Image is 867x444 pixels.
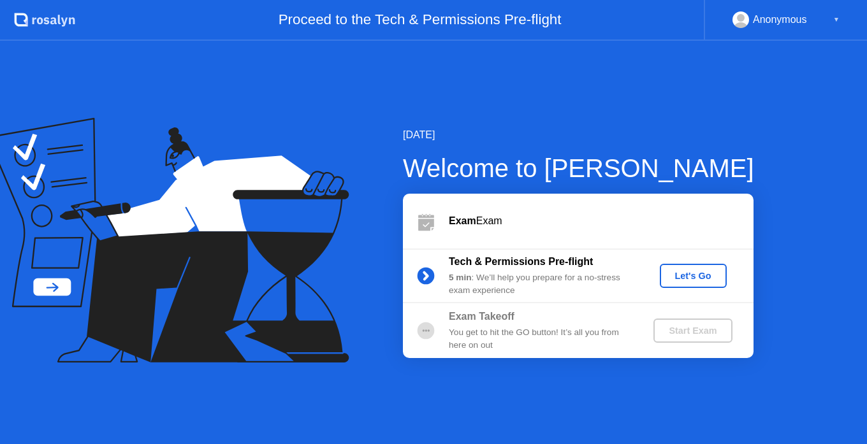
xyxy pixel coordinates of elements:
[449,213,754,229] div: Exam
[660,264,727,288] button: Let's Go
[449,256,593,267] b: Tech & Permissions Pre-flight
[449,215,476,226] b: Exam
[659,326,727,336] div: Start Exam
[449,326,632,352] div: You get to hit the GO button! It’s all you from here on out
[403,149,754,187] div: Welcome to [PERSON_NAME]
[833,11,840,28] div: ▼
[403,127,754,143] div: [DATE]
[449,311,514,322] b: Exam Takeoff
[449,273,472,282] b: 5 min
[653,319,732,343] button: Start Exam
[665,271,722,281] div: Let's Go
[753,11,807,28] div: Anonymous
[449,271,632,297] div: : We’ll help you prepare for a no-stress exam experience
